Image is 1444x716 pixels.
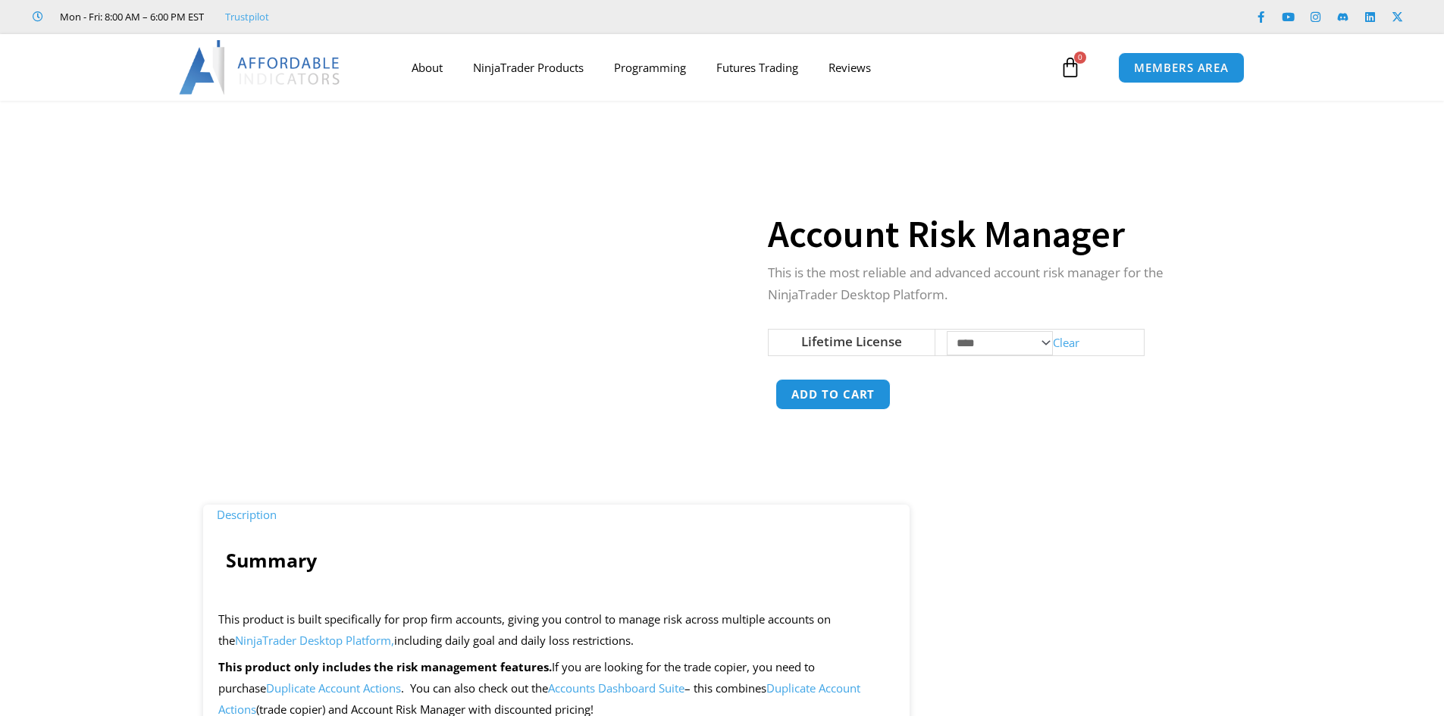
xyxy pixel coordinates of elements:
a: Futures Trading [701,50,813,85]
a: Clear options [1053,334,1079,349]
a: Programming [599,50,701,85]
a: NinjaTrader Products [458,50,599,85]
span: 0 [1074,52,1086,64]
label: Lifetime License [801,333,902,350]
img: LogoAI | Affordable Indicators – NinjaTrader [179,40,342,95]
p: This is the most reliable and advanced account risk manager for the NinjaTrader Desktop Platform. [768,262,1211,306]
h4: Summary [226,549,888,571]
a: Reviews [813,50,886,85]
a: Accounts Dashboard Suite [548,680,684,696]
a: About [396,50,458,85]
span: MEMBERS AREA [1134,62,1229,73]
nav: Menu [396,50,1056,85]
a: NinjaTrader Desktop Platform, [235,633,394,648]
span: Mon - Fri: 8:00 AM – 6:00 PM EST [56,8,204,26]
a: Duplicate Account Actions [266,680,401,696]
p: This product is built specifically for prop firm accounts, giving you control to manage risk acro... [218,609,895,652]
h1: Account Risk Manager [768,208,1211,261]
a: MEMBERS AREA [1118,52,1245,83]
a: Description [203,498,290,531]
button: Add to cart [775,379,891,410]
a: Trustpilot [225,8,269,26]
strong: This product only includes the risk management features. [218,659,552,674]
a: 0 [1037,45,1104,89]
